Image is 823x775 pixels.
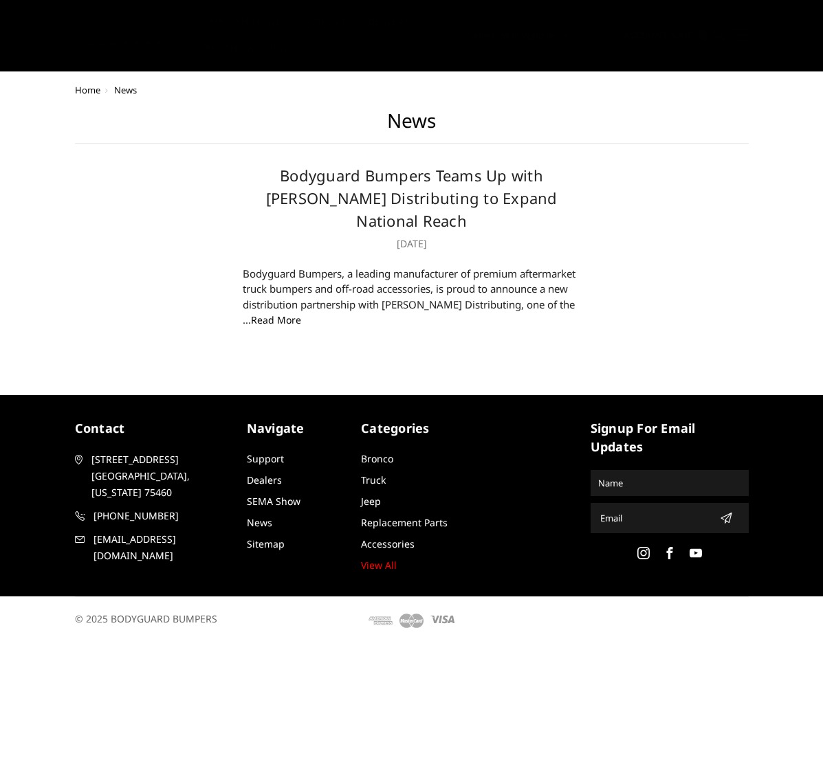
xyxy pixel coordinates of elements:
h5: contact [75,419,233,438]
img: BODYGUARD BUMPERS [75,25,176,45]
h5: signup for email updates [591,419,749,456]
a: Jeep [361,495,381,508]
a: Home [195,17,224,44]
a: shop all [236,17,292,44]
h1: News [75,109,749,144]
a: read more [251,313,301,326]
a: Support [303,17,357,44]
a: Account [624,17,668,54]
a: Home [75,84,100,96]
a: Sitemap [247,537,285,550]
span: [PHONE_NUMBER] [94,508,232,524]
a: News [265,44,294,71]
span: Select Your Vehicle [468,28,554,43]
a: [EMAIL_ADDRESS][DOMAIN_NAME] [75,531,233,564]
a: View All [361,559,397,572]
a: [PHONE_NUMBER] [75,508,233,524]
input: Email [595,507,714,529]
button: Select Your Vehicle [454,23,576,48]
a: Dealers [247,473,282,486]
span: Cart [672,29,696,41]
a: Accessories [361,537,415,550]
p: [DATE] [243,236,580,252]
a: SEMA Show [195,44,254,71]
a: Replacement Parts [361,516,448,529]
a: News [247,516,272,529]
span: [EMAIL_ADDRESS][DOMAIN_NAME] [94,531,232,564]
div: Bodyguard Bumpers, a leading manufacturer of premium aftermarket truck bumpers and off-road acces... [243,266,580,328]
a: Truck [361,473,386,486]
span: Account [624,29,668,41]
input: Name [593,472,747,494]
h5: Navigate [247,419,348,438]
span: ▾ [564,27,569,42]
span: 0 [698,30,708,41]
a: Dealers [368,17,420,44]
a: Bronco [361,452,393,465]
a: Support [247,452,284,465]
h5: Categories [361,419,462,438]
span: [STREET_ADDRESS] [GEOGRAPHIC_DATA], [US_STATE] 75460 [91,451,230,501]
span: © 2025 BODYGUARD BUMPERS [75,612,217,625]
a: Cart 0 [672,17,708,54]
a: Bodyguard Bumpers Teams Up with [PERSON_NAME] Distributing to Expand National Reach [266,165,558,231]
span: News [114,84,137,96]
a: SEMA Show [247,495,300,508]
